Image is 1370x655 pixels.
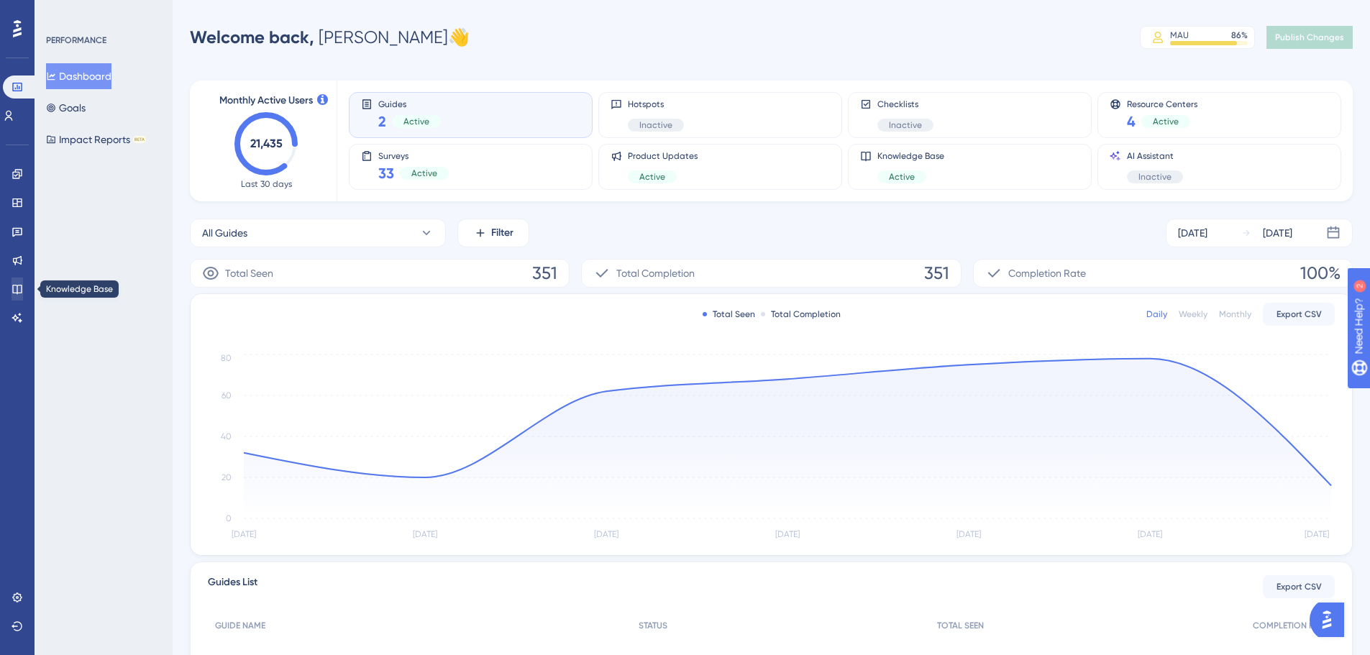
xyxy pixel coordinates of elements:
tspan: [DATE] [232,529,256,539]
span: Total Completion [616,265,695,282]
span: Filter [491,224,513,242]
span: Active [1153,116,1179,127]
button: Publish Changes [1266,26,1353,49]
div: Weekly [1179,308,1207,320]
span: TOTAL SEEN [937,620,984,631]
tspan: 60 [222,390,232,400]
div: [DATE] [1263,224,1292,242]
span: Active [403,116,429,127]
span: Active [411,168,437,179]
tspan: 80 [221,353,232,363]
span: Inactive [639,119,672,131]
span: 351 [924,262,949,285]
span: Last 30 days [241,178,292,190]
text: 21,435 [250,137,283,150]
button: Dashboard [46,63,111,89]
button: Impact ReportsBETA [46,127,146,152]
button: Filter [457,219,529,247]
span: Inactive [1138,171,1172,183]
button: All Guides [190,219,446,247]
span: 4 [1127,111,1136,132]
span: Knowledge Base [877,150,944,162]
tspan: [DATE] [956,529,981,539]
span: Welcome back, [190,27,314,47]
button: Export CSV [1263,303,1335,326]
span: Product Updates [628,150,698,162]
span: AI Assistant [1127,150,1183,162]
div: [PERSON_NAME] 👋 [190,26,470,49]
span: Inactive [889,119,922,131]
span: Active [889,171,915,183]
span: Export CSV [1277,308,1322,320]
span: Need Help? [34,4,90,21]
span: Hotspots [628,99,684,110]
span: STATUS [639,620,667,631]
button: Export CSV [1263,575,1335,598]
tspan: 40 [221,431,232,441]
tspan: [DATE] [594,529,618,539]
span: Publish Changes [1275,32,1344,43]
span: Surveys [378,150,449,160]
span: 100% [1300,262,1341,285]
span: 351 [532,262,557,285]
button: Goals [46,95,86,121]
div: Total Seen [703,308,755,320]
span: COMPLETION RATE [1253,620,1328,631]
div: Total Completion [761,308,841,320]
div: MAU [1170,29,1189,41]
span: Guides [378,99,441,109]
div: [DATE] [1178,224,1207,242]
tspan: [DATE] [1305,529,1329,539]
span: 2 [378,111,386,132]
div: PERFORMANCE [46,35,106,46]
span: Completion Rate [1008,265,1086,282]
span: Monthly Active Users [219,92,313,109]
div: Daily [1146,308,1167,320]
span: Resource Centers [1127,99,1197,109]
tspan: [DATE] [1138,529,1162,539]
span: Active [639,171,665,183]
tspan: 0 [226,513,232,523]
div: Monthly [1219,308,1251,320]
tspan: 20 [222,472,232,482]
span: Export CSV [1277,581,1322,592]
iframe: UserGuiding AI Assistant Launcher [1310,598,1353,641]
div: 86 % [1231,29,1248,41]
span: Guides List [208,574,257,600]
tspan: [DATE] [413,529,437,539]
span: Checklists [877,99,933,110]
span: GUIDE NAME [215,620,265,631]
div: 2 [100,7,104,19]
span: All Guides [202,224,247,242]
div: BETA [133,136,146,143]
tspan: [DATE] [775,529,800,539]
span: 33 [378,163,394,183]
span: Total Seen [225,265,273,282]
